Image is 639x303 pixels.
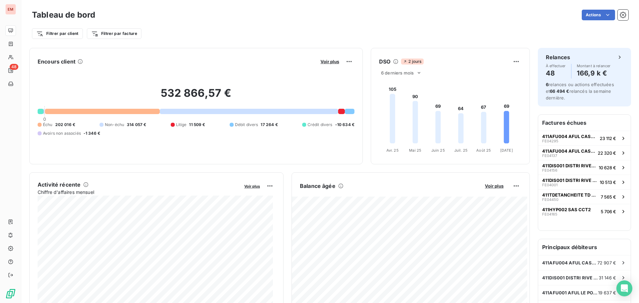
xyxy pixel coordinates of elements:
[308,122,332,128] span: Crédit divers
[542,260,597,265] span: 411AFU004 AFUL CASABONA
[454,148,468,153] tspan: Juil. 25
[38,86,354,106] h2: 532 866,57 €
[542,168,557,172] span: FE04156
[542,275,599,280] span: 411DIS001 DISTRI RIVE GAUCHE
[176,122,187,128] span: Litige
[38,189,240,196] span: Chiffre d'affaires mensuel
[538,189,631,204] button: 411TDETANCHEITE TD ETANCHEITEFE044507 565 €
[577,68,611,78] h4: 166,9 k €
[542,192,598,198] span: 411TDETANCHEITE TD ETANCHEITE
[381,70,414,76] span: 6 derniers mois
[87,28,141,39] button: Filtrer par facture
[597,260,616,265] span: 72 907 €
[105,122,124,128] span: Non-échu
[542,290,598,295] span: 411AFU001 AFUL LE PORT SACRE COEUR
[379,58,390,66] h6: DSO
[542,134,597,139] span: 411AFU004 AFUL CASABONA
[542,163,596,168] span: 411DIS001 DISTRI RIVE GAUCHE
[616,280,632,296] div: Open Intercom Messenger
[600,180,616,185] span: 10 513 €
[401,59,423,65] span: 2 jours
[38,58,76,66] h6: Encours client
[538,239,631,255] h6: Principaux débiteurs
[550,88,569,94] span: 66 494 €
[538,160,631,175] button: 411DIS001 DISTRI RIVE GAUCHEFE0415610 628 €
[546,53,570,61] h6: Relances
[43,122,53,128] span: Échu
[546,68,566,78] h4: 48
[577,64,611,68] span: Montant à relancer
[542,178,597,183] span: 411DIS001 DISTRI RIVE GAUCHE
[244,184,260,189] span: Voir plus
[542,148,595,154] span: 411AFU004 AFUL CASABONA
[476,148,491,153] tspan: Août 25
[599,165,616,170] span: 10 628 €
[538,175,631,189] button: 411DIS001 DISTRI RIVE GAUCHEFE0400110 513 €
[242,183,262,189] button: Voir plus
[32,28,83,39] button: Filtrer par client
[409,148,421,153] tspan: Mai 25
[598,290,616,295] span: 19 637 €
[5,288,16,299] img: Logo LeanPay
[261,122,278,128] span: 17 264 €
[43,130,81,136] span: Avoirs non associés
[538,145,631,160] button: 411AFU004 AFUL CASABONAFE0413722 320 €
[32,9,95,21] h3: Tableau de bord
[542,183,557,187] span: FE04001
[538,131,631,145] button: 411AFU004 AFUL CASABONAFE0429523 112 €
[235,122,258,128] span: Débit divers
[55,122,75,128] span: 202 016 €
[431,148,445,153] tspan: Juin 25
[300,182,335,190] h6: Balance âgée
[38,181,81,189] h6: Activité récente
[10,64,18,70] span: 48
[601,209,616,214] span: 5 706 €
[43,116,46,122] span: 0
[84,130,100,136] span: -1 346 €
[500,148,513,153] tspan: [DATE]
[582,10,615,20] button: Actions
[485,183,504,189] span: Voir plus
[542,139,558,143] span: FE04295
[542,207,591,212] span: 411HYP002 SAS CCT2
[483,183,506,189] button: Voir plus
[542,212,557,216] span: FE04165
[335,122,354,128] span: -10 634 €
[386,148,399,153] tspan: Avr. 25
[127,122,146,128] span: 314 057 €
[598,150,616,156] span: 22 320 €
[546,82,548,87] span: 6
[319,59,341,65] button: Voir plus
[189,122,205,128] span: 11 509 €
[599,275,616,280] span: 31 146 €
[546,64,566,68] span: À effectuer
[320,59,339,64] span: Voir plus
[546,82,614,100] span: relances ou actions effectuées et relancés la semaine dernière.
[542,154,557,158] span: FE04137
[538,204,631,219] button: 411HYP002 SAS CCT2FE041655 706 €
[538,115,631,131] h6: Factures échues
[5,4,16,15] div: EM
[600,136,616,141] span: 23 112 €
[601,194,616,200] span: 7 565 €
[542,198,558,202] span: FE04450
